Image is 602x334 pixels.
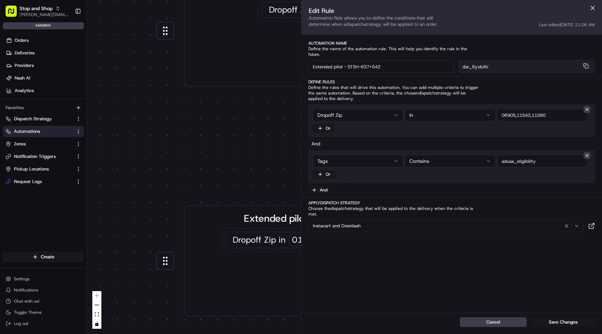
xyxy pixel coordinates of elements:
a: Deliveries [3,47,87,59]
label: Apply Dispatch Strategy [308,200,595,206]
a: Analytics [3,85,87,96]
button: Settings [3,274,84,284]
button: Log out [3,319,84,328]
span: Notification Triggers [14,153,56,160]
span: Define the name of the automation rule. This will help you identify the rule in the future. [308,46,480,57]
span: Deliveries [15,50,34,56]
span: Nash AI [15,75,30,81]
span: Knowledge Base [14,101,53,108]
span: Dispatch Strategy [14,116,52,122]
span: Settings [14,276,30,282]
button: Cancel [460,317,527,327]
div: Start new chat [24,67,114,74]
div: Favorites [3,102,84,113]
span: Providers [15,62,34,69]
a: 📗Knowledge Base [4,98,56,111]
div: sandbox [3,22,84,29]
a: Request Logs [6,179,73,185]
h2: Edit Rule [309,7,487,14]
a: Zones [6,141,73,147]
span: Instacart and Doordash [313,223,361,229]
button: Create [3,251,84,263]
button: Pickup Locations [3,164,84,175]
label: Define Rules [308,79,595,85]
div: And [308,140,323,147]
input: Value [497,155,588,167]
button: Or [313,124,335,132]
div: 01760,02030,02481,02482,10303,10314 [288,234,456,246]
span: in [279,234,286,245]
span: API Documentation [66,101,112,108]
button: Stop and Shop[PERSON_NAME][EMAIL_ADDRESS][DOMAIN_NAME] [3,3,72,20]
span: Analytics [15,88,34,94]
span: Create [41,254,54,260]
span: Orders [15,37,29,44]
a: Notification Triggers [6,153,73,160]
button: Dispatch Strategy [3,113,84,124]
button: fit view [92,310,101,319]
button: Toggle Theme [3,308,84,317]
span: Log out [14,321,28,326]
label: Automation Name [308,40,595,46]
button: toggle interactivity [92,319,101,329]
span: Define the rules that will drive this automation. You can add multiple criteria to trigger the sa... [308,85,480,101]
a: Providers [3,60,87,71]
input: Clear [18,45,115,52]
button: Or [313,170,335,179]
a: 💻API Documentation [56,98,115,111]
button: Notifications [3,285,84,295]
a: Powered byPylon [49,118,84,123]
a: Pickup Locations [6,166,73,172]
button: Chat with us! [3,296,84,306]
div: We're available if you need us! [24,74,88,79]
button: Automations [3,126,84,137]
span: Zones [14,141,26,147]
img: 1736555255976-a54dd68f-1ca7-489b-9aae-adbdc363a1c4 [7,67,20,79]
button: Zones [3,138,84,150]
a: Dispatch Strategy [6,116,73,122]
span: Notifications [14,287,38,293]
div: Last edited [DATE] 11:06 AM [539,22,595,28]
span: Choose the dispatch strategy that will be applied to the delivery when the criteria is met. [308,206,480,217]
span: Chat with us! [14,298,39,304]
button: Instacart and Doordash [308,220,584,232]
a: Automations [6,128,73,135]
p: Automation Rule allows you to define the conditions that will determine when a dispatch strategy ... [309,15,487,28]
a: Orders [3,35,87,46]
span: Automations [14,128,40,135]
span: Pylon [69,118,84,123]
input: Value [497,109,588,121]
button: Save Changes [530,317,596,327]
div: 💻 [59,102,64,107]
button: Start new chat [118,69,127,77]
span: Extended pilot-Eligibility - STSH-6+STSH-2512 [244,211,445,225]
span: Dropoff Zip [269,4,312,15]
button: And [308,186,331,194]
span: Request Logs [14,179,42,185]
button: [PERSON_NAME][EMAIL_ADDRESS][DOMAIN_NAME] [20,12,69,17]
button: Notification Triggers [3,151,84,162]
span: Dropoff Zip [233,234,276,245]
div: 📗 [7,102,13,107]
button: Request Logs [3,176,84,187]
a: Nash AI [3,73,87,84]
p: Welcome 👋 [7,28,127,39]
img: Nash [7,7,21,21]
span: Pickup Locations [14,166,49,172]
span: Toggle Theme [14,310,42,315]
button: Stop and Shop [20,5,53,12]
button: zoom out [92,301,101,310]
